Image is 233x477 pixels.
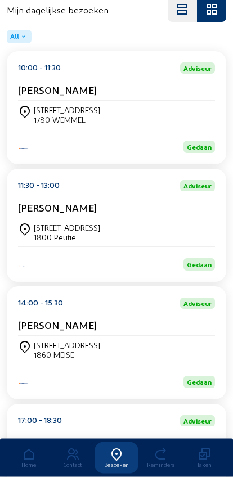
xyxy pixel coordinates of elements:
span: Gedaan [187,379,212,386]
div: 11:30 - 13:00 [18,181,60,192]
img: Energy Protect Ramen & Deuren [18,265,29,268]
div: 1860 MEISE [34,350,100,360]
div: 10:00 - 11:30 [18,63,61,74]
img: Iso Protect [18,147,29,150]
span: Adviseur [183,418,212,425]
a: Home [7,442,51,474]
span: Gedaan [187,143,212,151]
a: Contact [51,442,95,474]
span: Adviseur [183,65,212,72]
span: Adviseur [183,183,212,190]
div: [STREET_ADDRESS] [34,223,100,233]
div: 17:00 - 18:30 [18,416,62,427]
div: Contact [51,461,95,468]
cam-card-title: [PERSON_NAME] [18,202,97,214]
div: [STREET_ADDRESS] [34,341,100,350]
div: Home [7,461,51,468]
a: Reminders [138,442,182,474]
cam-card-title: [PERSON_NAME] [18,84,97,96]
cam-card-title: [PERSON_NAME] [18,319,97,331]
a: Taken [182,442,226,474]
span: Adviseur [183,300,212,307]
cam-card-title: [PERSON_NAME] [PERSON_NAME] [18,437,178,449]
div: Bezoeken [95,461,138,468]
div: Taken [182,461,226,468]
div: Reminders [138,461,182,468]
div: [STREET_ADDRESS] [34,106,100,115]
div: 1800 Peutie [34,233,100,242]
a: Bezoeken [95,442,138,474]
span: Gedaan [187,261,212,269]
div: 1780 WEMMEL [34,115,100,125]
h4: Mijn dagelijkse bezoeken [7,5,109,16]
img: Iso Protect [18,382,29,385]
span: All [10,33,19,42]
div: 14:00 - 15:30 [18,298,63,309]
